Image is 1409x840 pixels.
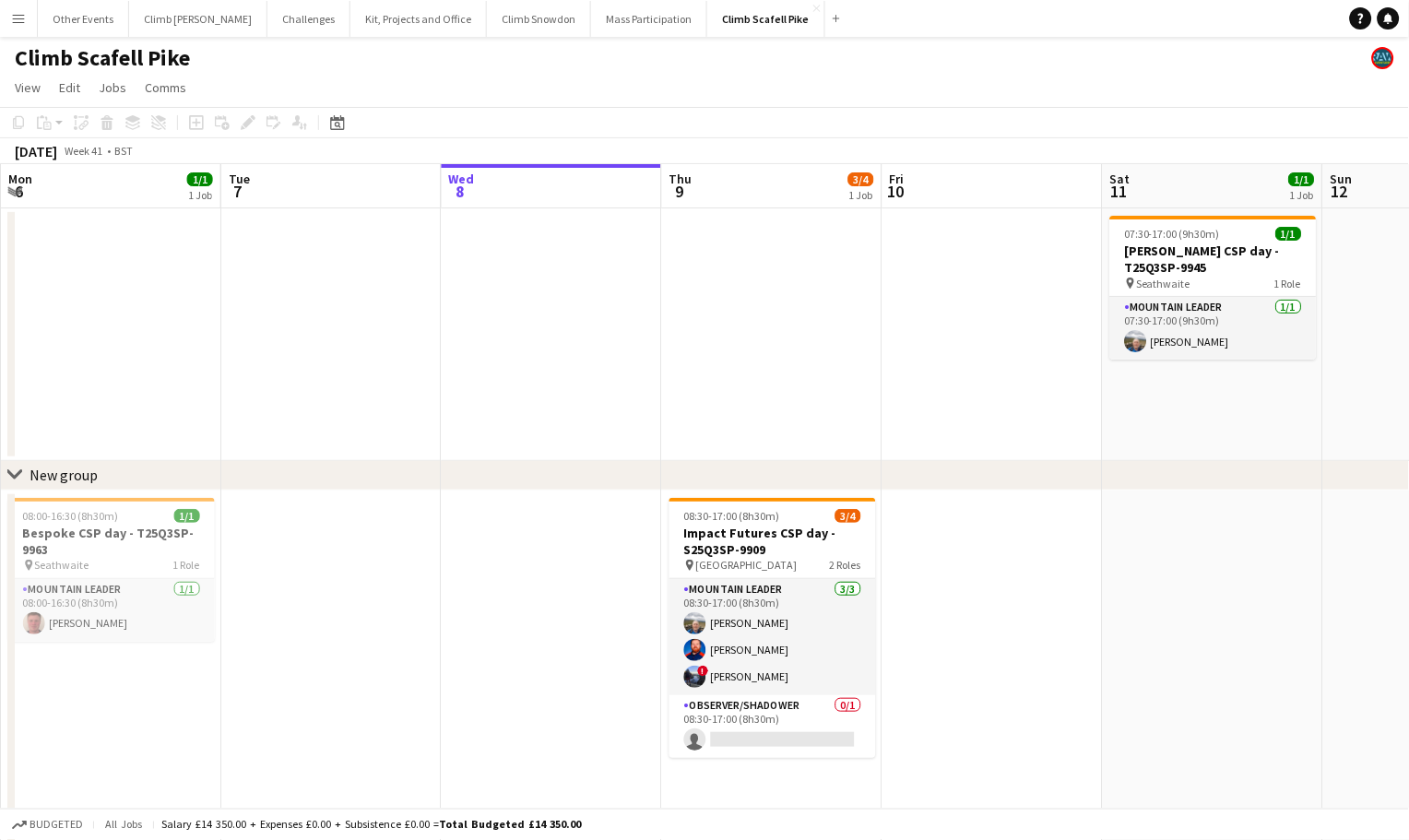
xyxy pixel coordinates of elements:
[669,525,876,558] h3: Impact Futures CSP day - S25Q3SP-9909
[1110,243,1317,276] h3: [PERSON_NAME] CSP day - T25Q3SP-9945
[707,1,825,37] button: Climb Scafell Pike
[187,172,213,186] span: 1/1
[1275,277,1302,290] span: 1 Role
[1290,188,1314,202] div: 1 Job
[129,1,267,37] button: Climb [PERSON_NAME]
[698,666,709,677] span: !
[114,144,133,158] div: BST
[350,1,487,37] button: Kit, Projects and Office
[1276,227,1302,241] span: 1/1
[6,181,32,202] span: 6
[1107,181,1131,202] span: 11
[830,558,861,572] span: 2 Roles
[15,142,57,160] div: [DATE]
[145,79,186,96] span: Comms
[669,171,693,187] span: Thu
[52,76,88,100] a: Edit
[7,76,48,100] a: View
[188,188,212,202] div: 1 Job
[591,1,707,37] button: Mass Participation
[91,76,134,100] a: Jobs
[161,818,581,832] div: Salary £14 350.00 + Expenses £0.00 + Subsistence £0.00 =
[38,1,129,37] button: Other Events
[848,172,874,186] span: 3/4
[267,1,350,37] button: Challenges
[61,144,107,158] span: Week 41
[669,695,876,758] app-card-role: Observer/Shadower0/108:30-17:00 (8h30m)
[1372,47,1394,69] app-user-avatar: Staff RAW Adventures
[1110,216,1317,360] app-job-card: 07:30-17:00 (9h30m)1/1[PERSON_NAME] CSP day - T25Q3SP-9945 Seathwaite1 RoleMountain Leader1/107:3...
[15,79,41,96] span: View
[1110,297,1317,360] app-card-role: Mountain Leader1/107:30-17:00 (9h30m)[PERSON_NAME]
[23,509,119,523] span: 08:00-16:30 (8h30m)
[1110,171,1131,187] span: Sat
[137,76,194,100] a: Comms
[101,818,146,832] span: All jobs
[849,188,873,202] div: 1 Job
[1331,171,1353,187] span: Sun
[684,509,780,523] span: 08:30-17:00 (8h30m)
[449,171,475,187] span: Wed
[99,79,126,96] span: Jobs
[1137,277,1191,290] span: Seathwaite
[446,181,475,202] span: 8
[835,509,861,523] span: 3/4
[8,525,215,558] h3: Bespoke CSP day - T25Q3SP-9963
[173,558,200,572] span: 1 Role
[30,466,98,484] div: New group
[487,1,591,37] button: Climb Snowdon
[35,558,89,572] span: Seathwaite
[59,79,80,96] span: Edit
[15,44,190,72] h1: Climb Scafell Pike
[8,579,215,642] app-card-role: Mountain Leader1/108:00-16:30 (8h30m)[PERSON_NAME]
[667,181,693,202] span: 9
[30,819,83,832] span: Budgeted
[8,171,32,187] span: Mon
[669,498,876,758] app-job-card: 08:30-17:00 (8h30m)3/4Impact Futures CSP day - S25Q3SP-9909 [GEOGRAPHIC_DATA]2 RolesMountain Lead...
[8,498,215,642] app-job-card: 08:00-16:30 (8h30m)1/1Bespoke CSP day - T25Q3SP-9963 Seathwaite1 RoleMountain Leader1/108:00-16:3...
[9,815,86,835] button: Budgeted
[1125,227,1221,241] span: 07:30-17:00 (9h30m)
[174,509,200,523] span: 1/1
[696,558,798,572] span: [GEOGRAPHIC_DATA]
[1289,172,1315,186] span: 1/1
[229,171,250,187] span: Tue
[226,181,250,202] span: 7
[1328,181,1353,202] span: 12
[439,818,581,832] span: Total Budgeted £14 350.00
[887,181,905,202] span: 10
[669,579,876,695] app-card-role: Mountain Leader3/308:30-17:00 (8h30m)[PERSON_NAME][PERSON_NAME]![PERSON_NAME]
[890,171,905,187] span: Fri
